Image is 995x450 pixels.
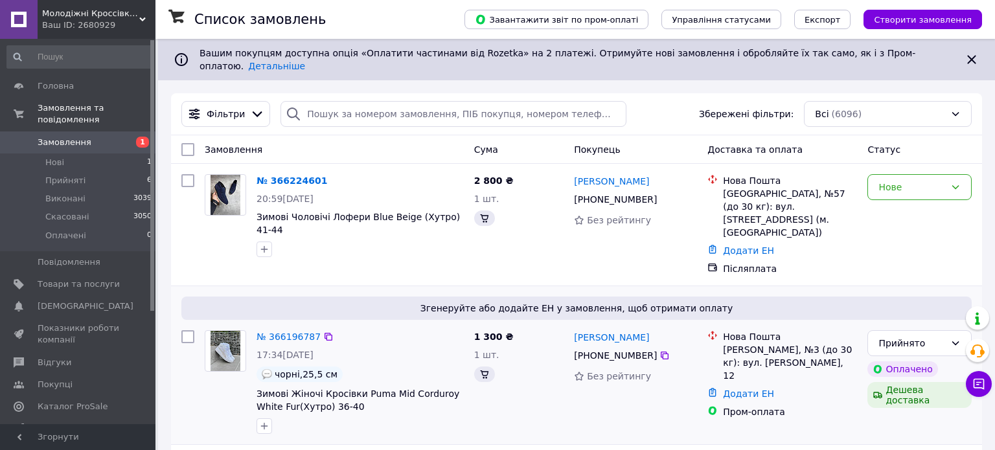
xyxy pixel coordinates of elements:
span: Без рейтингу [587,215,651,225]
button: Чат з покупцем [966,371,992,397]
span: Експорт [805,15,841,25]
span: 1 300 ₴ [474,332,514,342]
img: :speech_balloon: [262,369,272,379]
div: Прийнято [878,336,945,350]
span: 17:34[DATE] [257,350,314,360]
span: Прийняті [45,175,86,186]
span: Статус [867,144,900,155]
img: Фото товару [211,175,241,215]
span: Згенеруйте або додайте ЕН у замовлення, щоб отримати оплату [187,302,966,315]
span: Товари та послуги [38,278,120,290]
span: Каталог ProSale [38,401,108,412]
a: [PERSON_NAME] [574,331,649,344]
span: Аналітика [38,423,82,434]
span: [PHONE_NUMBER] [574,194,657,205]
span: Нові [45,157,64,168]
div: Нова Пошта [723,174,857,187]
span: 3039 [133,193,152,205]
span: 1 [136,137,149,148]
span: Всі [815,107,829,120]
span: [DEMOGRAPHIC_DATA] [38,300,133,312]
a: Додати ЕН [723,245,774,256]
span: Показники роботи компанії [38,322,120,346]
div: Пром-оплата [723,405,857,418]
a: Зимові Чоловічі Лофери Blue Beige (Хутро) 41-44 [257,212,460,235]
span: Вашим покупцям доступна опція «Оплатити частинами від Rozetka» на 2 платежі. Отримуйте нові замов... [200,48,915,71]
span: Замовлення та повідомлення [38,102,155,126]
div: [GEOGRAPHIC_DATA], №57 (до 30 кг): вул. [STREET_ADDRESS] (м. [GEOGRAPHIC_DATA]) [723,187,857,239]
span: 20:59[DATE] [257,194,314,204]
a: Зимові Жіночі Кросівки Puma Mid Corduroy White Fur(Хутро) 36-40 [257,388,459,412]
button: Управління статусами [661,10,781,29]
a: № 366196787 [257,332,321,342]
span: Замовлення [38,137,91,148]
span: Скасовані [45,211,89,223]
a: Створити замовлення [851,14,982,24]
div: [PERSON_NAME], №3 (до 30 кг): вул. [PERSON_NAME], 12 [723,343,857,382]
span: Покупці [38,379,73,390]
span: [PHONE_NUMBER] [574,350,657,361]
a: № 366224601 [257,175,327,186]
div: Післяплата [723,262,857,275]
button: Завантажити звіт по пром-оплаті [464,10,648,29]
span: Фільтри [207,107,245,120]
h1: Список замовлень [194,12,326,27]
span: 6 [147,175,152,186]
img: Фото товару [211,331,241,371]
span: Виконані [45,193,86,205]
span: Повідомлення [38,256,100,268]
span: 1 шт. [474,350,499,360]
span: чорні,25,5 см [275,369,337,379]
span: Cума [474,144,498,155]
span: Доставка та оплата [707,144,803,155]
input: Пошук [6,45,153,69]
span: Відгуки [38,357,71,368]
span: 1 шт. [474,194,499,204]
span: Збережені фільтри: [699,107,794,120]
span: Замовлення [205,144,262,155]
div: Нова Пошта [723,330,857,343]
span: 3050 [133,211,152,223]
div: Дешева доставка [867,382,972,408]
span: Без рейтингу [587,371,651,381]
span: 0 [147,230,152,242]
span: Створити замовлення [874,15,972,25]
span: 2 800 ₴ [474,175,514,186]
span: 1 [147,157,152,168]
span: Управління статусами [672,15,771,25]
span: Оплачені [45,230,86,242]
a: Детальніше [248,61,305,71]
a: [PERSON_NAME] [574,175,649,188]
div: Оплачено [867,361,937,377]
span: Головна [38,80,74,92]
a: Фото товару [205,330,246,372]
button: Експорт [794,10,851,29]
input: Пошук за номером замовлення, ПІБ покупця, номером телефону, Email, номером накладної [280,101,626,127]
span: (6096) [832,109,862,119]
a: Фото товару [205,174,246,216]
a: Додати ЕН [723,388,774,399]
span: Завантажити звіт по пром-оплаті [475,14,638,25]
span: Покупець [574,144,620,155]
span: Молодіжні Кроссівки та Аксесуари [42,8,139,19]
button: Створити замовлення [863,10,982,29]
div: Нове [878,180,945,194]
div: Ваш ID: 2680929 [42,19,155,31]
